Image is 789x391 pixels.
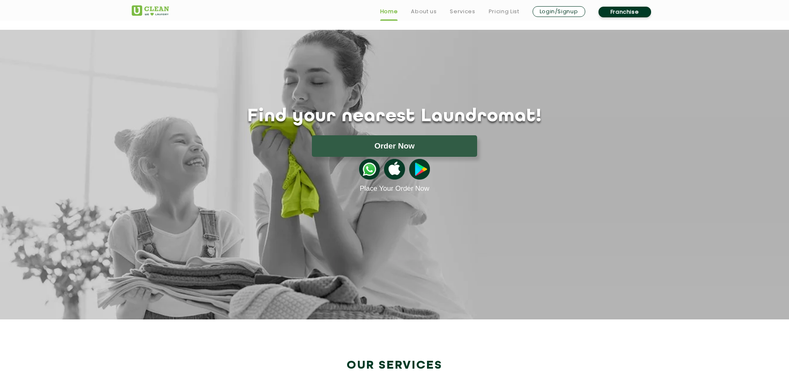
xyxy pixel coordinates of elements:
a: Franchise [598,7,651,17]
button: Order Now [312,135,477,157]
a: About us [411,7,437,17]
h1: Find your nearest Laundromat! [125,106,664,127]
a: Login/Signup [533,6,585,17]
img: playstoreicon.png [409,159,430,180]
a: Services [450,7,475,17]
a: Home [380,7,398,17]
img: UClean Laundry and Dry Cleaning [132,5,169,16]
a: Place Your Order Now [360,185,429,193]
a: Pricing List [489,7,519,17]
img: apple-icon.png [384,159,405,180]
img: whatsappicon.png [359,159,380,180]
h2: Our Services [132,359,658,372]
